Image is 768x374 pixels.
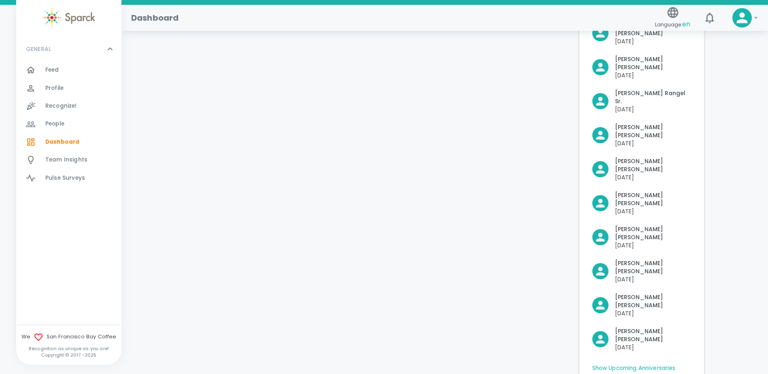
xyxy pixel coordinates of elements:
[43,8,95,27] img: Sparck logo
[592,157,691,181] button: Click to Recognize!
[131,11,179,24] h1: Dashboard
[16,61,121,79] a: Feed
[615,259,691,275] p: [PERSON_NAME] [PERSON_NAME]
[615,55,691,71] p: [PERSON_NAME] [PERSON_NAME]
[16,332,121,342] span: We San Francisco Bay Coffee
[615,173,691,181] p: [DATE]
[592,364,676,372] a: Show Upcoming Anniversaries
[615,105,691,113] p: [DATE]
[615,309,691,317] p: [DATE]
[26,45,51,53] p: GENERAL
[16,79,121,97] a: Profile
[45,120,64,128] span: People
[45,156,87,164] span: Team Insights
[615,225,691,241] p: [PERSON_NAME] [PERSON_NAME]
[655,19,690,30] span: Language:
[16,169,121,187] a: Pulse Surveys
[586,185,691,215] div: Click to Recognize!
[592,89,691,113] button: Click to Recognize!
[615,89,691,105] p: [PERSON_NAME] Rangel Sr.
[615,327,691,343] p: [PERSON_NAME] [PERSON_NAME]
[16,115,121,133] a: People
[615,191,691,207] p: [PERSON_NAME] [PERSON_NAME]
[592,259,691,283] button: Click to Recognize!
[592,327,691,351] button: Click to Recognize!
[16,8,121,27] a: Sparck logo
[16,37,121,61] div: GENERAL
[16,151,121,169] a: Team Insights
[615,37,691,45] p: [DATE]
[615,123,691,139] p: [PERSON_NAME] [PERSON_NAME]
[45,138,79,146] span: Dashboard
[45,174,85,182] span: Pulse Surveys
[615,71,691,79] p: [DATE]
[682,19,690,29] span: en
[16,133,121,151] a: Dashboard
[16,97,121,115] a: Recognize!
[45,84,64,92] span: Profile
[615,207,691,215] p: [DATE]
[45,102,77,110] span: Recognize!
[16,345,121,352] p: Recognition as unique as you are!
[586,117,691,147] div: Click to Recognize!
[586,49,691,79] div: Click to Recognize!
[592,225,691,249] button: Click to Recognize!
[592,191,691,215] button: Click to Recognize!
[592,123,691,147] button: Click to Recognize!
[16,352,121,358] p: Copyright © 2017 - 2025
[652,4,694,32] button: Language:en
[615,241,691,249] p: [DATE]
[592,21,691,45] button: Click to Recognize!
[615,343,691,351] p: [DATE]
[586,151,691,181] div: Click to Recognize!
[45,66,59,74] span: Feed
[586,83,691,113] div: Click to Recognize!
[586,219,691,249] div: Click to Recognize!
[586,287,691,317] div: Click to Recognize!
[586,253,691,283] div: Click to Recognize!
[615,275,691,283] p: [DATE]
[586,321,691,351] div: Click to Recognize!
[592,55,691,79] button: Click to Recognize!
[592,293,691,317] button: Click to Recognize!
[615,293,691,309] p: [PERSON_NAME] [PERSON_NAME]
[16,61,121,190] div: GENERAL
[615,157,691,173] p: [PERSON_NAME] [PERSON_NAME]
[615,139,691,147] p: [DATE]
